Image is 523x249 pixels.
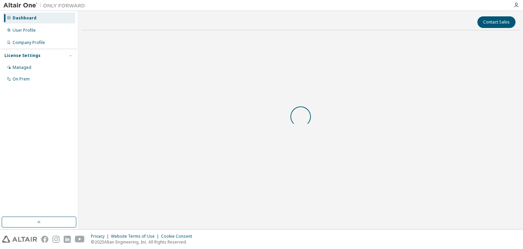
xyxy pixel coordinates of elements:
[13,76,30,82] div: On Prem
[2,236,37,243] img: altair_logo.svg
[75,236,85,243] img: youtube.svg
[13,65,31,70] div: Managed
[3,2,89,9] img: Altair One
[91,234,111,239] div: Privacy
[91,239,196,245] p: © 2025 Altair Engineering, Inc. All Rights Reserved.
[111,234,161,239] div: Website Terms of Use
[41,236,48,243] img: facebook.svg
[13,15,36,21] div: Dashboard
[4,53,41,58] div: License Settings
[477,16,516,28] button: Contact Sales
[161,234,196,239] div: Cookie Consent
[13,28,36,33] div: User Profile
[64,236,71,243] img: linkedin.svg
[52,236,60,243] img: instagram.svg
[13,40,45,45] div: Company Profile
